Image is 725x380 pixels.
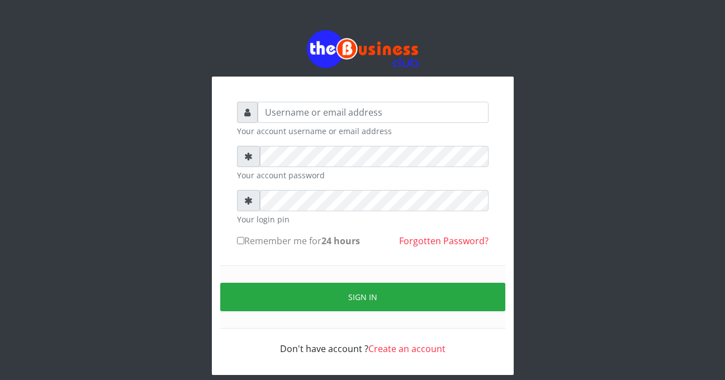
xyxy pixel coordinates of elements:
[237,169,489,181] small: Your account password
[237,213,489,225] small: Your login pin
[399,235,489,247] a: Forgotten Password?
[368,343,446,355] a: Create an account
[321,235,360,247] b: 24 hours
[237,329,489,355] div: Don't have account ?
[237,125,489,137] small: Your account username or email address
[237,237,244,244] input: Remember me for24 hours
[237,234,360,248] label: Remember me for
[220,283,505,311] button: Sign in
[258,102,489,123] input: Username or email address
